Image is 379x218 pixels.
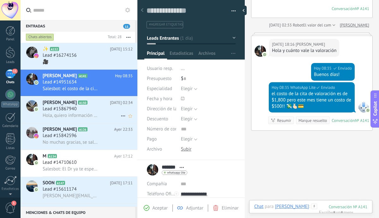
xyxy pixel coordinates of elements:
button: Elegir [181,114,197,124]
span: Usuario resp. [147,66,173,72]
span: A150 [78,100,87,105]
span: A141 [78,74,87,78]
span: Elegir [181,86,193,92]
span: ✨ [43,46,49,52]
span: A152 [50,47,59,51]
img: icon [34,54,39,58]
span: Enviado [338,65,352,72]
span: Estadísticas [170,50,193,60]
span: Principal [147,50,165,60]
button: Elegir [181,134,197,144]
span: Lead #15611174 [43,186,77,192]
div: Marque resuelto [298,118,327,123]
span: Teléfono Oficina [147,191,180,197]
div: Entradas [21,20,135,32]
div: № A141 [355,6,369,11]
div: Descuento [147,114,176,124]
span: 11 [123,24,130,29]
span: Enviado [321,84,335,91]
span: Archivos [198,50,215,60]
span: Salesbot: El Dr ya te espera 🤗 [43,166,98,172]
a: avataricon[PERSON_NAME]A141Hoy 08:35Lead #14951634Salesbot: el costo de la cita de valoración es ... [21,70,137,96]
span: [PERSON_NAME][EMAIL_ADDRESS][DOMAIN_NAME] [43,193,98,199]
span: Shirley [296,41,325,48]
span: A147 [56,181,65,185]
div: Resumir [277,118,291,123]
div: el costo de la cita de valoración es de $1,800 pero este mes tiene un costo de $500!! 💸🫰🏻💳 [272,91,352,110]
div: Chats [1,80,20,84]
span: [PERSON_NAME] [43,100,77,106]
span: 1 [11,201,16,206]
a: [PERSON_NAME] [340,22,369,28]
span: Shirley [255,45,266,57]
span: Lead #15842596 [43,133,77,139]
span: : [309,204,310,210]
div: 141 [329,204,367,209]
span: A126 [78,127,87,131]
a: avataricon[PERSON_NAME]A150[DATE] 02:34Lead #15867940Hola, quiero información de PDRN de salmón p... [21,96,137,123]
span: Robot [293,22,303,28]
div: Total: 28 [105,34,122,40]
span: Aceptar [153,205,168,211]
div: $ [181,74,236,84]
div: № A141 [355,118,369,123]
span: Ayer 17:12 [114,153,133,159]
div: Hoy 08:35 [314,65,333,72]
span: Especialidad [147,86,172,91]
a: avatariconMA134Ayer 17:12Lead #14710610Salesbot: El Dr ya te espera 🤗 [21,150,137,176]
a: avataricon✨A152[DATE] 15:12Lead #16274156🎥 [21,43,137,69]
span: Lead #16274156 [43,52,77,59]
span: Número de contrato [147,127,187,131]
span: #agregar etiquetas [149,22,183,27]
div: Presupuesto [147,74,176,84]
span: Salesbot: el costo de la cita de valoración es de $1,800 pero este mes tiene un costo de $500!! 💸🫰🏻💳 [43,86,98,92]
div: Archivo [147,144,176,154]
a: avatariconSOONA147[DATE] 17:11Lead #15611174[PERSON_NAME][EMAIL_ADDRESS][DOMAIN_NAME] [21,177,137,203]
span: ... [181,66,185,72]
span: para [265,204,274,210]
div: Usuario resp. [147,64,176,74]
span: Adjuntar [186,205,203,211]
span: WhatsApp Lite [358,101,369,112]
div: Especialidad [147,84,176,94]
span: Lead #14951634 [43,79,77,85]
span: [PERSON_NAME] [43,73,77,79]
div: Número de contrato [147,124,176,134]
span: whatsapp lite [167,171,185,174]
span: [PERSON_NAME] [43,126,77,133]
span: Eliminar [222,205,238,211]
span: Dirección de la clínica [147,106,191,111]
div: Hola y cuánto vale la valoración [272,48,336,54]
div: Buenos días! [314,72,352,78]
div: Hoy 08:35 [272,84,290,91]
div: Chats abiertos [26,33,54,41]
span: [DATE] 02:34 [110,100,133,106]
div: Panel [1,37,20,42]
span: 🎥 [43,59,49,65]
span: Copilot [372,101,378,116]
span: Lead #15867940 [43,106,77,112]
img: icon [34,107,39,112]
span: No muchas gracias, se sale de mi presupuesto. Gracias por la información 😉 [43,139,98,145]
div: Fecha y hora [147,94,176,104]
button: Elegir [181,84,197,94]
span: [DATE] 17:11 [110,180,133,186]
a: avataricon[PERSON_NAME]A126Ayer 22:33Lead #15842596No muchas gracias, se sale de mi presupuesto. ... [21,123,137,150]
div: Conversación [332,6,355,11]
div: [DATE] 18:16 [272,41,296,48]
div: Compañía [147,179,176,189]
img: icon [34,161,39,165]
div: Pago [147,134,176,144]
span: Descuento [147,117,168,121]
span: Ayer 22:33 [114,126,133,133]
span: Pago [147,137,157,141]
div: [DATE] 02:33 [269,22,293,28]
button: Teléfono Oficina [147,189,176,199]
div: Leads [1,60,20,64]
img: icon [34,134,39,138]
div: WhatsApp [1,101,19,107]
span: Archivo [147,147,162,152]
div: Menciones & Chats de equipo [21,207,135,218]
span: Presupuesto [147,76,171,82]
img: icon [34,80,39,85]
